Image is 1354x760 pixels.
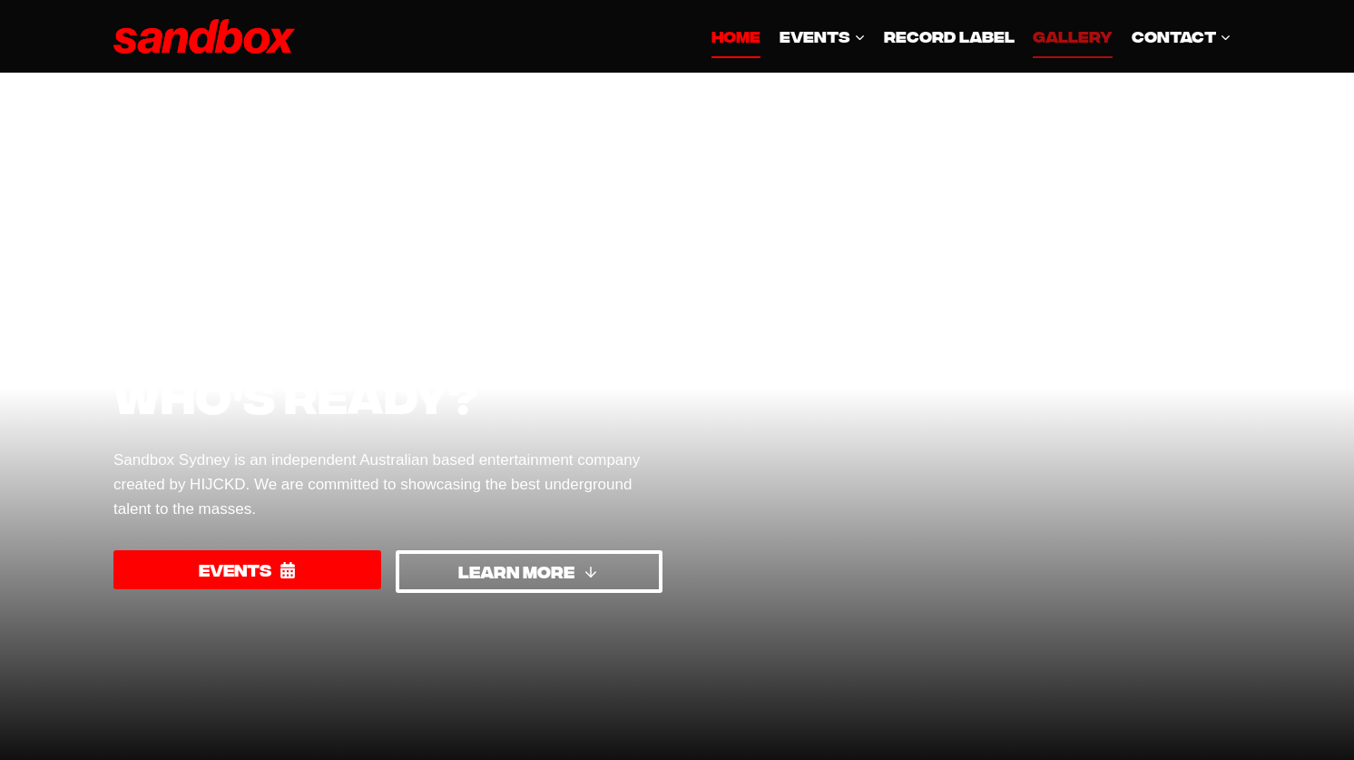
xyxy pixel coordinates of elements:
button: Child menu of CONTACT [1123,15,1241,58]
nav: Primary Navigation [702,15,1241,58]
a: EVENTS [113,550,381,589]
a: HOME [702,15,770,58]
span: EVENTS [199,557,271,583]
img: Sandbox [113,19,295,54]
a: LEARN MORE [396,550,663,593]
span: LEARN MORE [458,558,574,585]
h1: Sydney’s biggest monthly event, who’s ready? [113,230,662,426]
button: Child menu of EVENTS [770,15,875,58]
a: GALLERY [1024,15,1122,58]
p: Sandbox Sydney is an independent Australian based entertainment company created by HIJCKD. We are... [113,448,662,522]
a: Record Label [875,15,1024,58]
